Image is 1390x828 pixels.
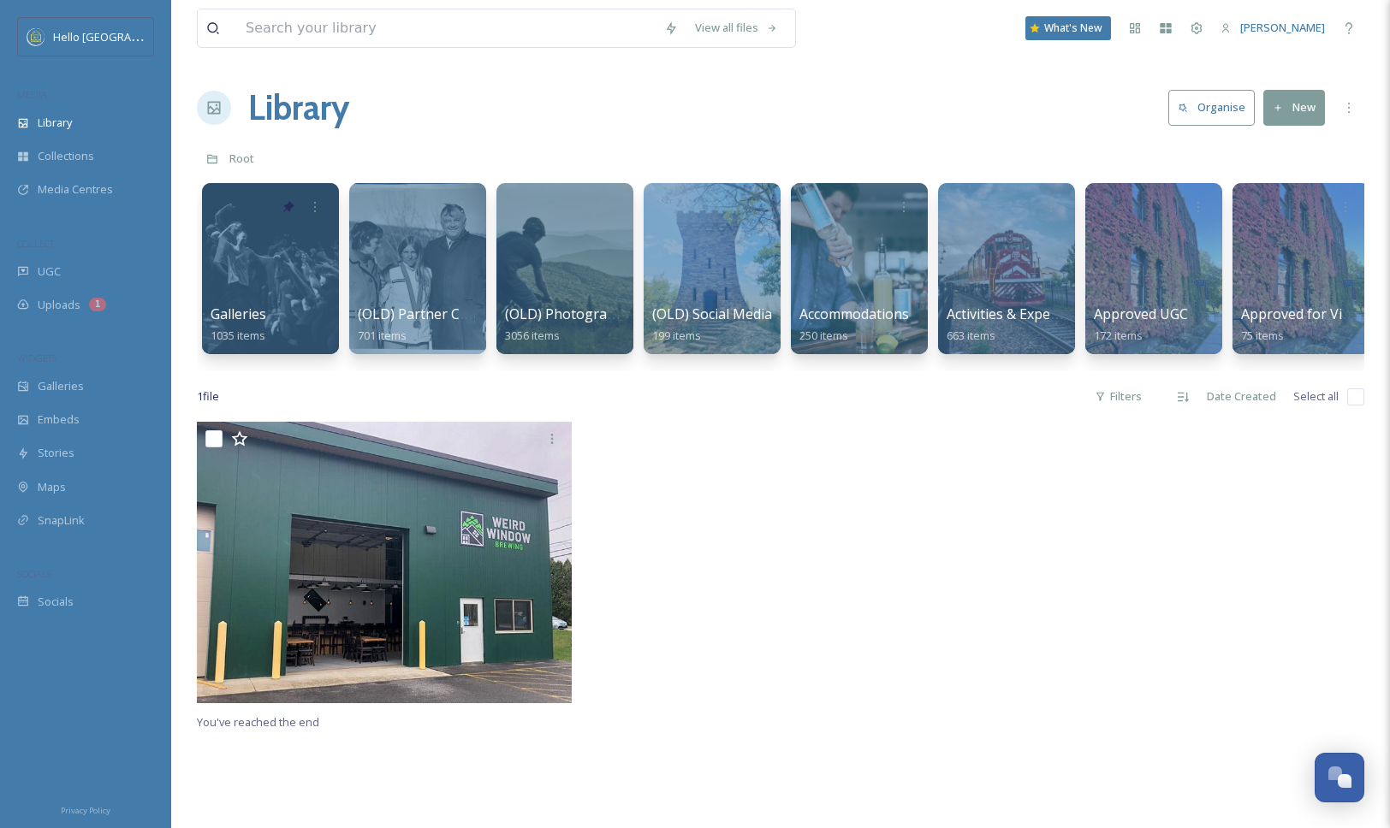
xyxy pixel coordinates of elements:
img: images.png [27,28,45,45]
span: WIDGETS [17,352,56,364]
span: 1 file [197,388,219,405]
span: UGC [38,263,61,280]
span: Select all [1293,388,1339,405]
a: (OLD) Social Media199 items [652,306,772,343]
span: Root [229,151,254,166]
span: Maps [38,479,66,495]
span: 199 items [652,328,701,343]
a: Root [229,148,254,169]
span: (OLD) Partner Content [358,305,503,323]
span: Galleries [211,305,266,323]
span: 3056 items [505,328,560,343]
a: Library [248,82,349,133]
a: Activities & Experiences663 items [947,306,1096,343]
span: Galleries [38,378,84,394]
button: New [1263,90,1325,125]
span: SOCIALS [17,567,51,580]
span: Socials [38,594,74,610]
button: Organise [1168,90,1255,125]
a: [PERSON_NAME] [1212,11,1334,44]
span: Embeds [38,411,80,428]
span: Privacy Policy [61,805,110,816]
span: 701 items [358,328,407,343]
span: (OLD) Social Media [652,305,772,323]
span: Accommodations [799,305,909,323]
span: Collections [38,148,94,164]
span: Stories [38,445,74,461]
div: 1 [89,298,106,311]
a: Galleries1035 items [211,306,266,343]
img: taproom-1_C73DD36A-5056-A36A-082F1ABC7C86447D-c73dd1c45056a36_c73dd9fe-5056-a36a-082678996f62276e... [197,422,572,703]
a: View all files [686,11,787,44]
span: (OLD) Photographers [505,305,645,323]
a: Accommodations250 items [799,306,909,343]
span: [PERSON_NAME] [1240,20,1325,35]
span: Hello [GEOGRAPHIC_DATA] [53,28,191,44]
span: Approved UGC [1094,305,1188,323]
span: MEDIA [17,88,47,101]
a: What's New [1025,16,1111,40]
span: 172 items [1094,328,1143,343]
span: Library [38,115,72,131]
a: (OLD) Photographers3056 items [505,306,645,343]
a: Approved UGC172 items [1094,306,1188,343]
input: Search your library [237,9,656,47]
span: Uploads [38,297,80,313]
span: You've reached the end [197,714,319,730]
a: Organise [1168,90,1263,125]
a: (OLD) Partner Content701 items [358,306,503,343]
span: 1035 items [211,328,265,343]
span: Media Centres [38,181,113,198]
button: Open Chat [1315,753,1364,802]
span: SnapLink [38,512,85,529]
div: Date Created [1198,380,1285,413]
span: 75 items [1241,328,1284,343]
a: Privacy Policy [61,799,110,819]
span: COLLECT [17,237,54,250]
span: Activities & Experiences [947,305,1096,323]
span: 250 items [799,328,848,343]
div: Filters [1086,380,1150,413]
span: 663 items [947,328,995,343]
